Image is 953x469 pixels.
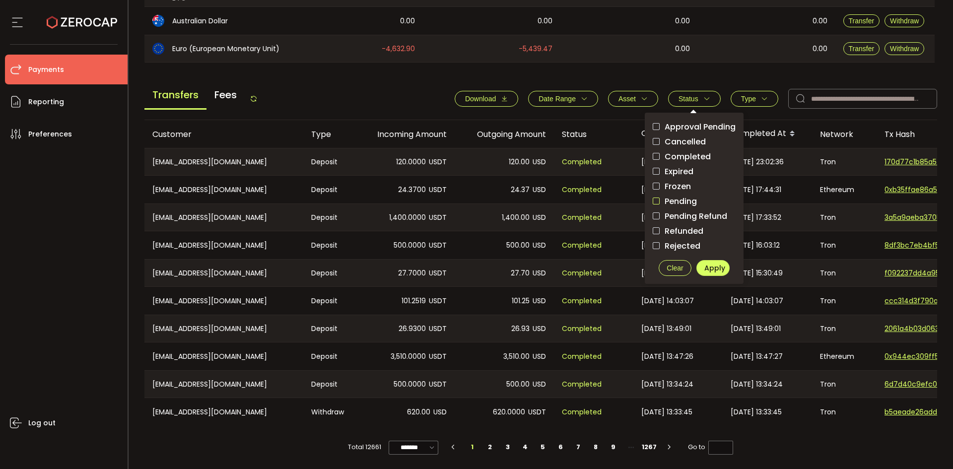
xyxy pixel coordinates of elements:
[144,287,303,315] div: [EMAIL_ADDRESS][DOMAIN_NAME]
[144,398,303,426] div: [EMAIL_ADDRESS][DOMAIN_NAME]
[511,268,530,279] span: 27.70
[429,212,447,223] span: USDT
[455,91,518,107] button: Download
[641,184,692,196] span: [DATE] 17:44:31
[429,184,447,196] span: USDT
[499,440,517,454] li: 3
[849,17,875,25] span: Transfer
[303,315,355,342] div: Deposit
[812,342,877,370] div: Ethereum
[464,440,481,454] li: 1
[813,43,827,55] span: 0.00
[641,379,693,390] span: [DATE] 13:34:24
[812,371,877,398] div: Tron
[562,379,602,390] span: Completed
[660,152,711,161] span: Completed
[303,176,355,203] div: Deposit
[429,240,447,251] span: USDT
[660,182,691,191] span: Frozen
[509,156,530,168] span: 120.00
[455,129,554,140] div: Outgoing Amount
[407,406,430,418] span: 620.00
[144,371,303,398] div: [EMAIL_ADDRESS][DOMAIN_NAME]
[506,379,530,390] span: 500.00
[696,260,730,276] button: Apply
[659,260,692,276] button: Clear
[731,351,783,362] span: [DATE] 13:47:27
[206,81,245,108] span: Fees
[641,406,692,418] span: [DATE] 13:33:45
[399,323,426,335] span: 26.9300
[172,44,279,54] span: Euro (European Monetary Unit)
[903,421,953,469] iframe: Chat Widget
[303,231,355,259] div: Deposit
[679,95,698,103] span: Status
[429,379,447,390] span: USDT
[152,15,164,27] img: aud_portfolio.svg
[533,379,546,390] span: USD
[562,156,602,168] span: Completed
[389,212,426,223] span: 1,400.0000
[516,440,534,454] li: 4
[668,91,721,107] button: Status
[660,226,703,236] span: Refunded
[562,268,602,279] span: Completed
[885,14,924,27] button: Withdraw
[731,406,782,418] span: [DATE] 13:33:45
[723,126,812,142] div: Completed At
[429,323,447,335] span: USDT
[551,440,569,454] li: 6
[28,127,72,141] span: Preferences
[144,315,303,342] div: [EMAIL_ADDRESS][DOMAIN_NAME]
[562,323,602,335] span: Completed
[660,167,693,176] span: Expired
[731,268,783,279] span: [DATE] 15:30:49
[562,212,602,223] span: Completed
[519,43,552,55] span: -5,439.47
[502,212,530,223] span: 1,400.00
[533,184,546,196] span: USD
[812,176,877,203] div: Ethereum
[398,184,426,196] span: 24.3700
[28,63,64,77] span: Payments
[429,268,447,279] span: USDT
[608,91,658,107] button: Asset
[731,184,781,196] span: [DATE] 17:44:31
[533,323,546,335] span: USD
[731,379,783,390] span: [DATE] 13:34:24
[660,137,706,146] span: Cancelled
[731,212,781,223] span: [DATE] 17:33:52
[843,14,880,27] button: Transfer
[528,91,598,107] button: Date Range
[28,416,56,430] span: Log out
[731,156,784,168] span: [DATE] 23:02:36
[562,351,602,362] span: Completed
[641,323,691,335] span: [DATE] 13:49:01
[28,95,64,109] span: Reporting
[641,156,695,168] span: [DATE] 23:02:34
[885,42,924,55] button: Withdraw
[890,45,919,53] span: Withdraw
[660,241,700,251] span: Rejected
[641,268,693,279] span: [DATE] 15:30:48
[152,43,164,55] img: eur_portfolio.svg
[562,295,602,307] span: Completed
[303,204,355,231] div: Deposit
[382,43,415,55] span: -4,632.90
[554,129,633,140] div: Status
[562,184,602,196] span: Completed
[348,440,381,454] span: Total 12661
[465,95,496,103] span: Download
[675,15,690,27] span: 0.00
[569,440,587,454] li: 7
[533,268,546,279] span: USD
[144,231,303,259] div: [EMAIL_ADDRESS][DOMAIN_NAME]
[587,440,605,454] li: 8
[402,295,426,307] span: 101.2519
[633,126,723,142] div: Created At
[493,406,525,418] span: 620.0000
[605,440,622,454] li: 9
[303,129,355,140] div: Type
[741,95,756,103] span: Type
